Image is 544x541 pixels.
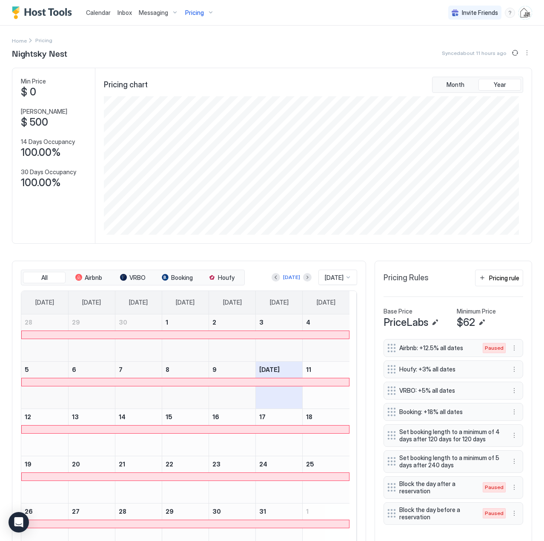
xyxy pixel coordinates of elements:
span: [DATE] [325,274,344,282]
span: [PERSON_NAME] [21,108,67,115]
a: October 22, 2025 [162,456,209,472]
a: October 31, 2025 [256,504,302,519]
span: 18 [306,413,312,420]
td: October 9, 2025 [209,361,256,409]
span: Home [12,37,27,44]
span: 7 [119,366,123,373]
span: Houfy: +3% all dates [399,365,501,373]
button: Edit [477,317,487,328]
button: More options [509,456,519,466]
td: September 30, 2025 [115,314,162,362]
span: 28 [119,508,126,515]
span: 100.00% [21,146,61,159]
span: 25 [306,460,314,468]
span: 29 [72,319,80,326]
a: October 2, 2025 [209,314,255,330]
span: Year [494,81,506,89]
span: 26 [25,508,33,515]
span: $62 [457,316,475,329]
button: Previous month [272,273,280,282]
button: Sync prices [510,48,520,58]
a: Calendar [86,8,111,17]
span: 14 Days Occupancy [21,138,75,146]
span: 13 [72,413,79,420]
span: Month [447,81,464,89]
span: 23 [212,460,220,468]
td: September 29, 2025 [68,314,115,362]
a: October 26, 2025 [21,504,68,519]
div: menu [522,48,532,58]
span: All [41,274,48,282]
button: All [23,272,66,284]
button: More options [509,343,519,353]
td: September 28, 2025 [21,314,68,362]
span: [DATE] [129,299,148,306]
a: October 30, 2025 [209,504,255,519]
button: VRBO [112,272,154,284]
a: October 8, 2025 [162,362,209,377]
a: October 9, 2025 [209,362,255,377]
span: 19 [25,460,31,468]
td: October 4, 2025 [303,314,349,362]
span: 14 [119,413,126,420]
a: October 4, 2025 [303,314,349,330]
a: Sunday [27,291,63,314]
button: More options [509,364,519,374]
td: October 22, 2025 [162,456,209,503]
span: 24 [259,460,267,468]
span: 28 [25,319,32,326]
a: Monday [74,291,109,314]
td: October 6, 2025 [68,361,115,409]
a: Thursday [215,291,250,314]
span: 1 [306,508,309,515]
span: $ 0 [21,86,36,98]
div: Pricing rule [489,273,519,282]
td: October 20, 2025 [68,456,115,503]
span: 20 [72,460,80,468]
div: tab-group [432,77,523,93]
span: 15 [166,413,172,420]
span: Pricing [185,9,204,17]
span: 4 [306,319,310,326]
div: menu [509,364,519,374]
div: Breadcrumb [12,36,27,45]
a: October 17, 2025 [256,409,302,425]
a: October 13, 2025 [69,409,115,425]
a: Inbox [117,8,132,17]
td: October 15, 2025 [162,409,209,456]
button: Year [478,79,521,91]
span: Booking [171,274,193,282]
div: tab-group [21,270,245,286]
button: Month [434,79,477,91]
span: [DATE] [82,299,101,306]
span: Paused [485,344,504,352]
span: VRBO: +5% all dates [399,387,501,394]
div: Open Intercom Messenger [9,512,29,532]
span: Breadcrumb [35,37,52,43]
span: 22 [166,460,173,468]
a: October 28, 2025 [115,504,162,519]
span: [DATE] [270,299,289,306]
a: Home [12,36,27,45]
td: October 12, 2025 [21,409,68,456]
a: October 16, 2025 [209,409,255,425]
a: October 11, 2025 [303,362,349,377]
button: More options [509,407,519,417]
span: 16 [212,413,219,420]
td: October 16, 2025 [209,409,256,456]
span: Paused [485,509,504,517]
div: User profile [518,6,532,20]
a: Tuesday [120,291,156,314]
div: menu [509,407,519,417]
span: Block the day before a reservation [399,506,474,521]
span: Base Price [384,308,412,315]
span: $ 500 [21,116,48,129]
span: 5 [25,366,29,373]
span: 8 [166,366,169,373]
a: October 19, 2025 [21,456,68,472]
a: October 29, 2025 [162,504,209,519]
td: October 3, 2025 [256,314,303,362]
td: October 7, 2025 [115,361,162,409]
div: Airbnb: +12.5% all dates Pausedmenu [384,339,523,357]
td: October 18, 2025 [303,409,349,456]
